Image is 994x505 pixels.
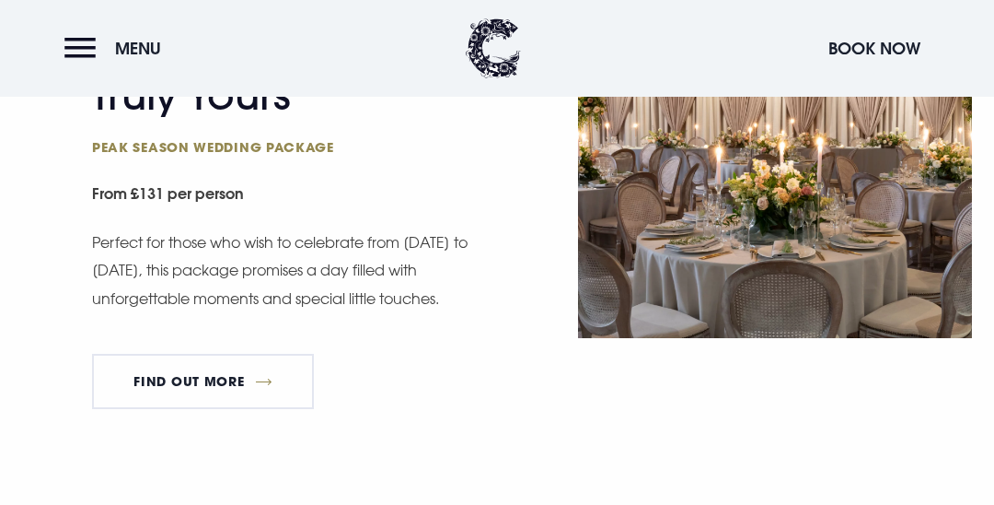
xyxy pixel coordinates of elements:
img: Wedding reception at a Wedding Venue Northern Ireland [578,76,972,338]
p: Perfect for those who wish to celebrate from [DATE] to [DATE], this package promises a day filled... [92,229,469,312]
button: Menu [64,29,170,68]
button: Book Now [819,29,930,68]
img: Clandeboye Lodge [466,18,521,78]
span: Menu [115,38,161,59]
small: From £131 per person [92,175,486,217]
a: FIND OUT MORE [92,354,314,409]
span: Peak season wedding package [92,138,451,156]
h2: Truly Yours [92,71,451,156]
